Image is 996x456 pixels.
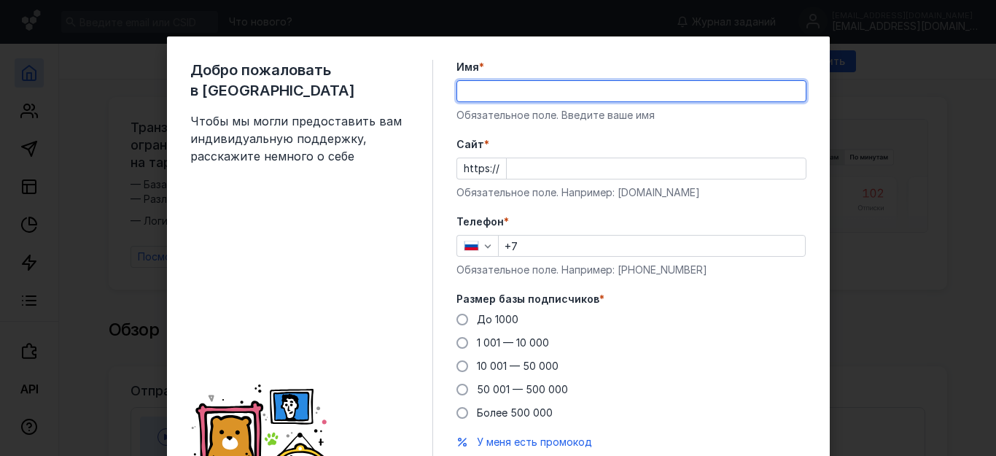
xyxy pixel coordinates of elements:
[456,137,484,152] span: Cайт
[190,112,409,165] span: Чтобы мы могли предоставить вам индивидуальную поддержку, расскажите немного о себе
[477,383,568,395] span: 50 001 — 500 000
[456,263,806,277] div: Обязательное поле. Например: [PHONE_NUMBER]
[477,435,592,449] button: У меня есть промокод
[477,313,518,325] span: До 1000
[456,292,599,306] span: Размер базы подписчиков
[477,336,549,349] span: 1 001 — 10 000
[477,406,553,419] span: Более 500 000
[456,215,504,229] span: Телефон
[456,185,806,200] div: Обязательное поле. Например: [DOMAIN_NAME]
[477,360,559,372] span: 10 001 — 50 000
[190,60,409,101] span: Добро пожаловать в [GEOGRAPHIC_DATA]
[456,108,806,123] div: Обязательное поле. Введите ваше имя
[477,436,592,448] span: У меня есть промокод
[456,60,479,74] span: Имя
